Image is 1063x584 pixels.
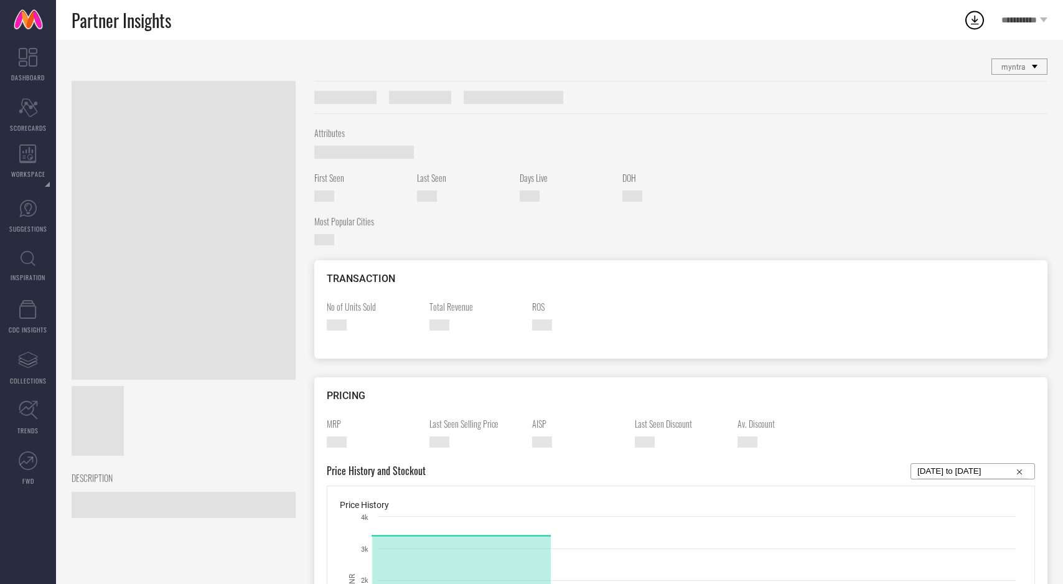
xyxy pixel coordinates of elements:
span: — [532,436,552,448]
span: Last Seen [417,171,510,184]
span: INSPIRATION [11,273,45,282]
span: Price History [340,500,389,510]
span: — [635,436,655,448]
input: Select... [917,464,1028,479]
div: PRICING [327,390,1035,402]
span: Most Popular Cities [314,215,408,228]
span: Av. Discount [738,417,831,430]
span: Last Seen Selling Price [429,417,523,430]
span: — [417,191,437,202]
span: — [327,436,347,448]
span: SUGGESTIONS [9,224,47,233]
span: — [622,191,642,202]
text: 4k [361,514,368,522]
span: CDC INSIGHTS [9,325,47,334]
span: Price History and Stockout [327,463,426,479]
span: Style ID # [314,91,377,104]
span: — [314,146,414,159]
span: Days Live [520,171,613,184]
span: DASHBOARD [11,73,45,82]
span: — [532,319,552,331]
span: DOH [622,171,716,184]
span: ROS [532,300,625,313]
text: 3k [361,545,368,553]
span: Attributes [314,126,1038,139]
span: — [314,191,334,202]
span: FWD [22,476,34,486]
span: — [72,492,296,518]
span: — [314,234,334,245]
span: WORKSPACE [11,169,45,179]
span: Total Revenue [429,300,523,313]
span: — [520,191,540,202]
span: — [738,436,757,448]
div: Open download list [963,9,986,31]
span: First Seen [314,171,408,184]
span: DESCRIPTION [72,471,286,484]
span: MRP [327,417,420,430]
span: Last Seen Discount [635,417,728,430]
div: TRANSACTION [327,273,1035,285]
span: — [327,319,347,331]
span: AISP [532,417,625,430]
span: No of Units Sold [327,300,420,313]
span: COLLECTIONS [10,376,47,385]
span: myntra [1001,63,1026,72]
span: SCORECARDS [10,123,47,133]
span: TRENDS [17,426,39,435]
span: — [429,436,449,448]
span: — [429,319,449,331]
span: Partner Insights [72,7,171,33]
